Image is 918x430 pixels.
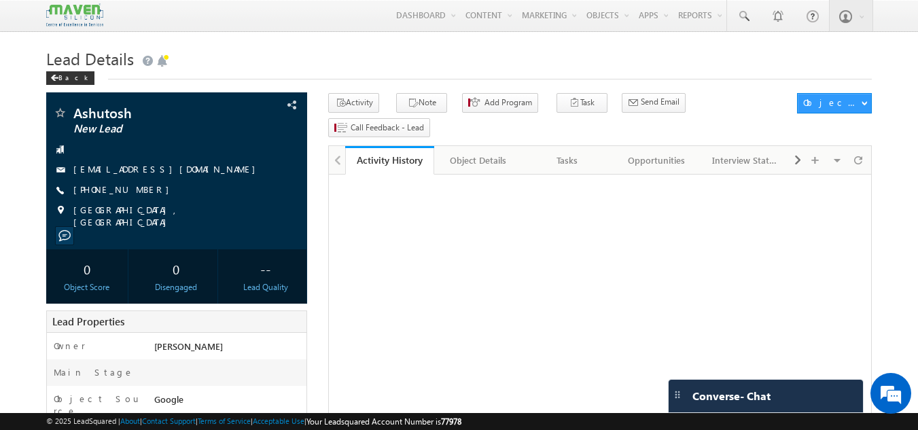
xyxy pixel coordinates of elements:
div: 0 [50,256,125,281]
button: Add Program [462,93,538,113]
span: Ashutosh [73,106,234,120]
a: Contact Support [142,416,196,425]
div: Back [46,71,94,85]
a: Interview Status [701,146,790,175]
a: Terms of Service [198,416,251,425]
a: Activity History [345,146,434,175]
a: Tasks [523,146,612,175]
a: Object Details [434,146,523,175]
span: Lead Details [46,48,134,69]
span: Call Feedback - Lead [351,122,424,134]
div: Activity History [355,154,424,166]
span: © 2025 LeadSquared | | | | | [46,415,461,428]
label: Owner [54,340,86,352]
div: Interview Status [712,152,778,168]
button: Send Email [622,93,686,113]
a: Acceptable Use [253,416,304,425]
div: Opportunities [623,152,689,168]
label: Object Source [54,393,141,417]
button: Object Actions [797,93,872,113]
span: Send Email [641,96,679,108]
div: Object Score [50,281,125,293]
span: Converse - Chat [692,390,771,402]
div: Disengaged [139,281,214,293]
span: Lead Properties [52,315,124,328]
div: -- [228,256,303,281]
div: Lead Quality [228,281,303,293]
button: Task [557,93,607,113]
div: Object Details [445,152,511,168]
span: [PHONE_NUMBER] [73,183,176,197]
span: New Lead [73,122,234,136]
span: Add Program [484,96,532,109]
div: Google [151,393,307,412]
div: Tasks [534,152,600,168]
img: Custom Logo [46,3,103,27]
button: Note [396,93,447,113]
button: Activity [328,93,379,113]
span: Your Leadsquared Account Number is [306,416,461,427]
a: About [120,416,140,425]
span: [GEOGRAPHIC_DATA], [GEOGRAPHIC_DATA] [73,204,284,228]
div: 0 [139,256,214,281]
a: Back [46,71,101,82]
span: 77978 [441,416,461,427]
a: [EMAIL_ADDRESS][DOMAIN_NAME] [73,163,262,175]
span: [PERSON_NAME] [154,340,223,352]
label: Main Stage [54,366,134,378]
a: Opportunities [612,146,701,175]
button: Call Feedback - Lead [328,118,430,138]
div: Object Actions [803,96,861,109]
img: carter-drag [672,389,683,400]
